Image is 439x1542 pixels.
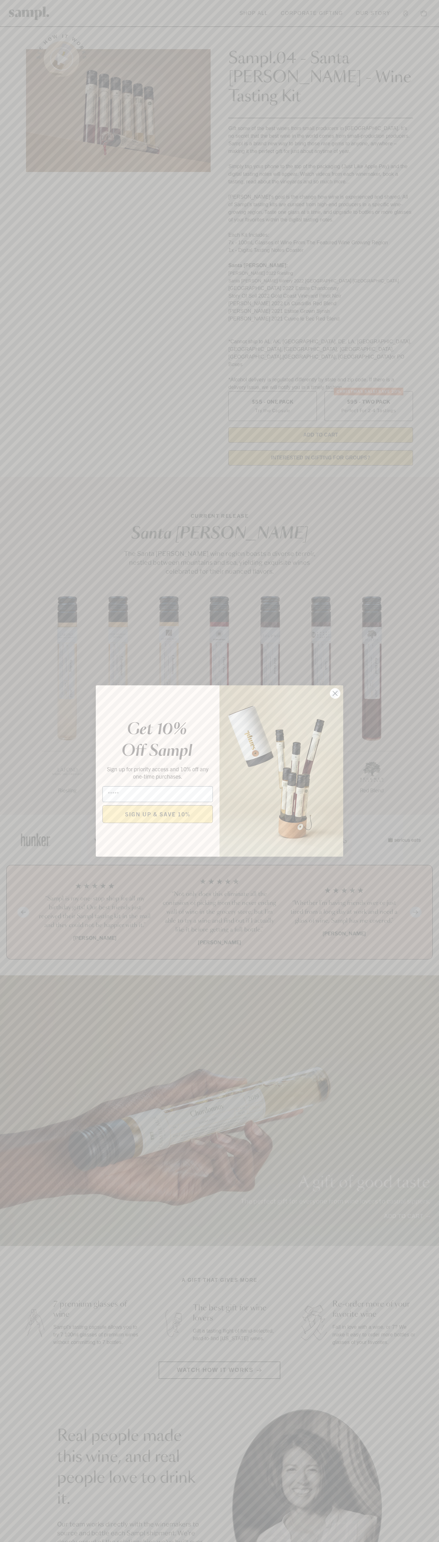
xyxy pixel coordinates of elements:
input: Email [102,786,213,802]
em: Get 10% Off Sampl [121,722,192,759]
button: Close dialog [330,688,341,699]
button: SIGN UP & SAVE 10% [102,805,213,823]
span: Sign up for priority access and 10% off any one-time purchases. [107,765,208,780]
img: 96933287-25a1-481a-a6d8-4dd623390dc6.png [219,685,343,857]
